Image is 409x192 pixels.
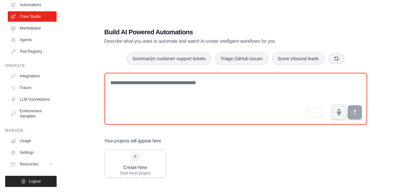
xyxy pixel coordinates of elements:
a: Usage [8,136,57,146]
a: Environment Variables [8,106,57,121]
div: Manage [5,128,57,133]
a: Agents [8,35,57,45]
a: Settings [8,147,57,158]
button: Score inbound leads [272,52,324,65]
button: Logout [5,176,57,187]
textarea: To enrich screen reader interactions, please activate Accessibility in Grammarly extension settings [104,73,367,125]
a: Tool Registry [8,46,57,57]
a: Crew Studio [8,11,57,22]
div: Start fresh project [120,171,151,176]
p: Describe what you want to automate and watch AI create intelligent workflows for you [104,38,322,44]
button: Summarize customer support tickets [127,52,211,65]
a: Marketplace [8,23,57,33]
button: Get new suggestions [328,53,344,64]
div: Create New [120,164,151,171]
button: Click to speak your automation idea [331,105,346,119]
a: Traces [8,83,57,93]
span: Logout [29,179,41,184]
div: Operate [5,63,57,68]
button: Resources [8,159,57,169]
h3: Your projects will appear here [104,138,161,144]
span: Resources [20,162,38,167]
button: Triage GitHub issues [215,52,268,65]
a: LLM Connections [8,94,57,105]
iframe: Chat Widget [377,161,409,192]
a: Integrations [8,71,57,81]
h1: Build AI Powered Automations [104,28,322,37]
